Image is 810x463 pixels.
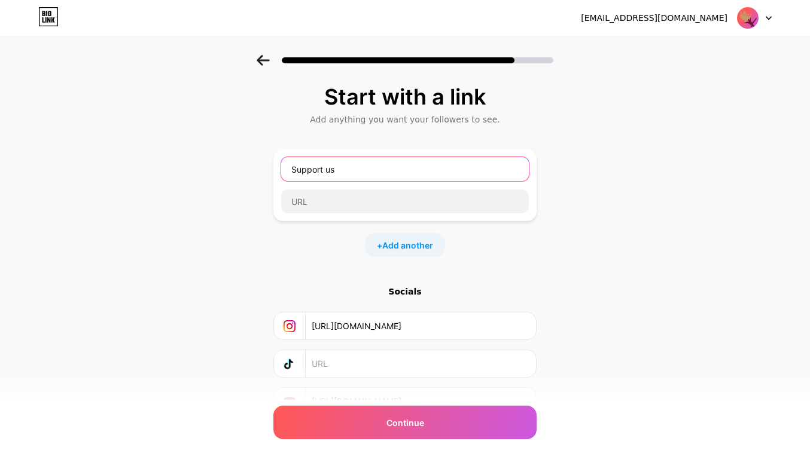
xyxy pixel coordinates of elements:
input: URL [312,388,529,415]
div: Socials [273,286,537,298]
div: + [365,233,445,257]
span: Add another [382,239,433,252]
input: Link name [281,157,529,181]
input: URL [312,312,529,339]
input: URL [281,189,529,213]
img: getmanensemble [736,7,759,29]
input: URL [312,350,529,377]
div: Add anything you want your followers to see. [279,114,531,125]
span: Continue [386,416,424,429]
div: Start with a link [279,85,531,109]
div: [EMAIL_ADDRESS][DOMAIN_NAME] [581,12,727,24]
